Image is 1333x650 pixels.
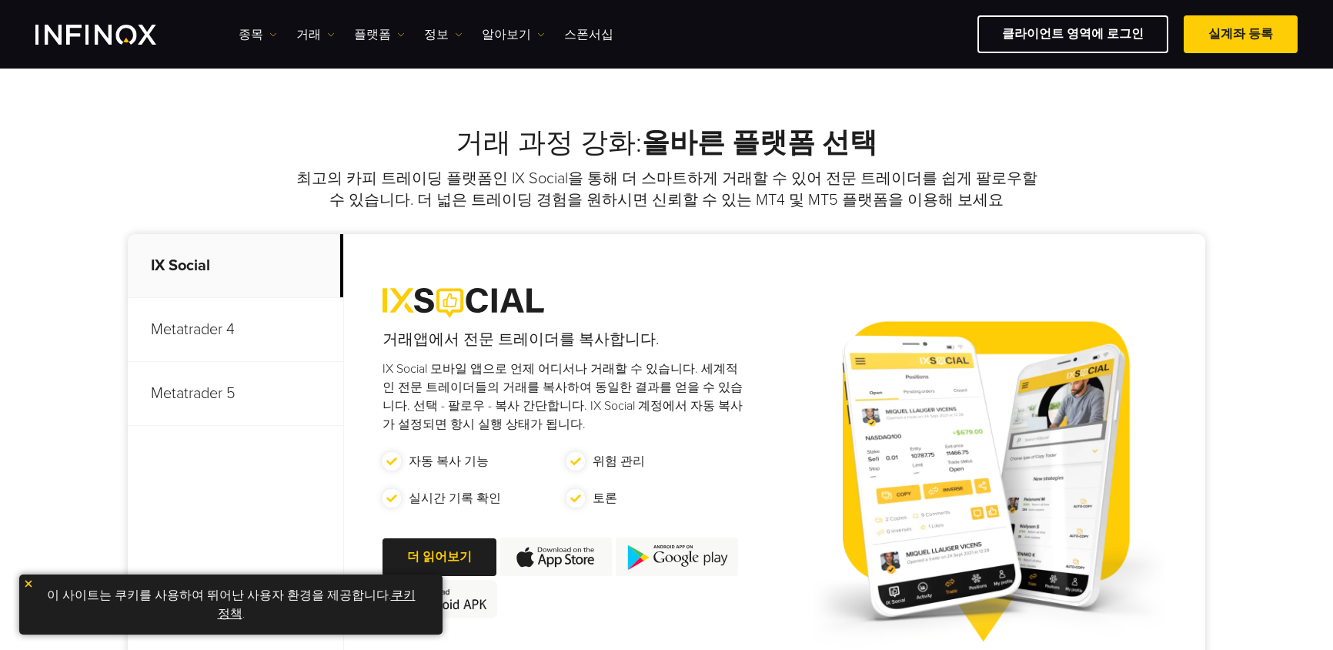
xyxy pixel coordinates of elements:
[383,538,496,576] a: 더 읽어보기
[354,25,405,44] a: 플랫폼
[128,234,343,298] p: IX Social
[482,25,545,44] a: 알아보기
[409,452,489,471] p: 자동 복사 기능
[977,15,1168,53] a: 클라이언트 영역에 로그인
[296,25,335,44] a: 거래
[128,362,343,426] p: Metatrader 5
[409,489,501,508] p: 실시간 기록 확인
[383,329,750,350] h4: 거래앱에서 전문 트레이더를 복사합니다.
[128,298,343,362] p: Metatrader 4
[35,25,192,45] a: INFINOX Logo
[27,582,435,627] p: 이 사이트는 쿠키를 사용하여 뛰어난 사용자 환경을 제공합니다. .
[642,126,877,159] strong: 올바른 플랫폼 선택
[293,168,1040,211] p: 최고의 카피 트레이딩 플랫폼인 IX Social을 통해 더 스마트하게 거래할 수 있어 전문 트레이더를 쉽게 팔로우할 수 있습니다. 더 넓은 트레이딩 경험을 원하시면 신뢰할 수...
[593,452,645,471] p: 위험 관리
[383,360,750,434] p: IX Social 모바일 앱으로 언제 어디서나 거래할 수 있습니다. 세계적인 전문 트레이더들의 거래를 복사하여 동일한 결과를 얻을 수 있습니다. 선택 - 팔로우 - 복사 간단...
[128,126,1205,160] h2: 거래 과정 강화:
[239,25,277,44] a: 종목
[23,578,34,589] img: yellow close icon
[593,489,617,508] p: 토론
[1184,15,1298,53] a: 실계좌 등록
[424,25,463,44] a: 정보
[564,25,613,44] a: 스폰서십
